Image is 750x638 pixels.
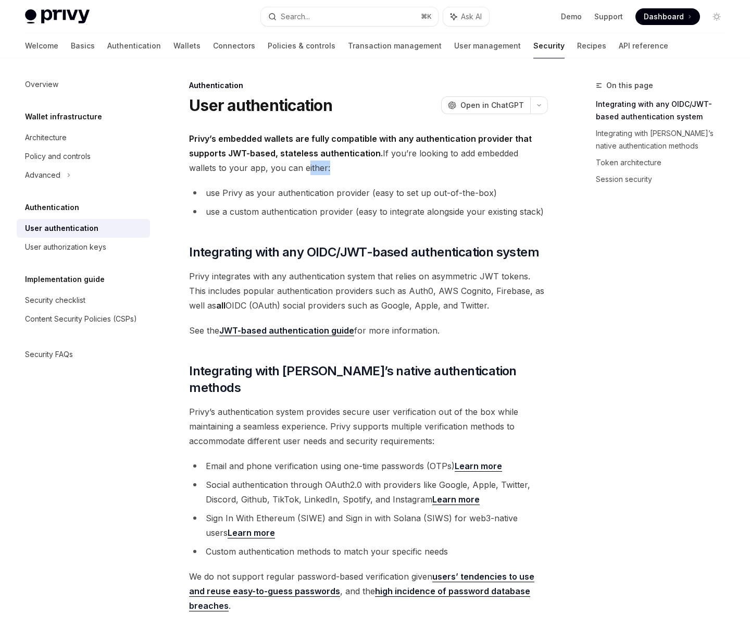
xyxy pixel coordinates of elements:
[17,345,150,364] a: Security FAQs
[17,238,150,256] a: User authorization keys
[635,8,700,25] a: Dashboard
[25,111,102,123] h5: Wallet infrastructure
[189,133,532,158] strong: Privy’s embedded wallets are fully compatible with any authentication provider that supports JWT-...
[644,11,684,22] span: Dashboard
[443,7,489,26] button: Ask AI
[25,273,105,286] h5: Implementation guide
[189,511,548,540] li: Sign In With Ethereum (SIWE) and Sign in with Solana (SIWS) for web3-native users
[25,201,79,214] h5: Authentication
[189,204,548,219] li: use a custom authentication provider (easy to integrate alongside your existing stack)
[708,8,725,25] button: Toggle dark mode
[594,11,623,22] a: Support
[189,186,548,200] li: use Privy as your authentication provider (easy to set up out-of-the-box)
[17,128,150,147] a: Architecture
[189,323,548,338] span: See the for more information.
[421,13,432,21] span: ⌘ K
[228,527,275,538] a: Learn more
[189,544,548,559] li: Custom authentication methods to match your specific needs
[189,244,539,261] span: Integrating with any OIDC/JWT-based authentication system
[25,131,67,144] div: Architecture
[17,310,150,328] a: Content Security Policies (CSPs)
[561,11,582,22] a: Demo
[596,154,733,171] a: Token architecture
[17,75,150,94] a: Overview
[173,33,201,58] a: Wallets
[25,222,98,235] div: User authentication
[189,569,548,613] span: We do not support regular password-based verification given , and the .
[461,11,482,22] span: Ask AI
[189,96,332,115] h1: User authentication
[189,131,548,175] span: If you’re looking to add embedded wallets to your app, you can either:
[189,477,548,507] li: Social authentication through OAuth2.0 with providers like Google, Apple, Twitter, Discord, Githu...
[216,300,226,311] strong: all
[107,33,161,58] a: Authentication
[25,241,106,253] div: User authorization keys
[189,269,548,313] span: Privy integrates with any authentication system that relies on asymmetric JWT tokens. This includ...
[189,363,548,396] span: Integrating with [PERSON_NAME]’s native authentication methods
[213,33,255,58] a: Connectors
[577,33,606,58] a: Recipes
[533,33,565,58] a: Security
[25,78,58,91] div: Overview
[432,494,480,505] a: Learn more
[261,7,438,26] button: Search...⌘K
[17,147,150,166] a: Policy and controls
[454,33,521,58] a: User management
[25,169,60,181] div: Advanced
[25,348,73,361] div: Security FAQs
[219,325,354,336] a: JWT-based authentication guide
[455,461,502,472] a: Learn more
[25,294,85,306] div: Security checklist
[596,96,733,125] a: Integrating with any OIDC/JWT-based authentication system
[17,219,150,238] a: User authentication
[17,291,150,310] a: Security checklist
[25,313,137,325] div: Content Security Policies (CSPs)
[268,33,335,58] a: Policies & controls
[281,10,310,23] div: Search...
[189,80,548,91] div: Authentication
[25,33,58,58] a: Welcome
[25,150,91,163] div: Policy and controls
[25,9,90,24] img: light logo
[596,125,733,154] a: Integrating with [PERSON_NAME]’s native authentication methods
[189,459,548,473] li: Email and phone verification using one-time passwords (OTPs)
[606,79,653,92] span: On this page
[596,171,733,188] a: Session security
[348,33,442,58] a: Transaction management
[441,96,530,114] button: Open in ChatGPT
[460,100,524,111] span: Open in ChatGPT
[71,33,95,58] a: Basics
[619,33,668,58] a: API reference
[189,404,548,448] span: Privy’s authentication system provides secure user verification out of the box while maintaining ...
